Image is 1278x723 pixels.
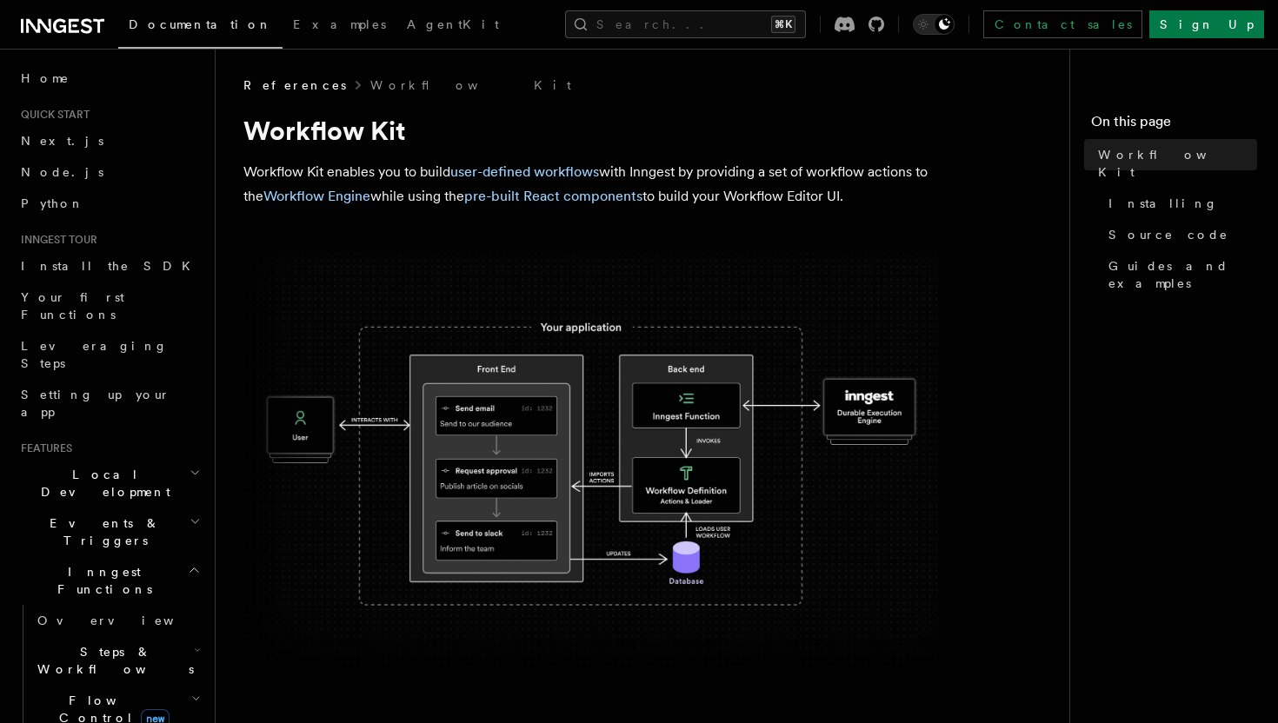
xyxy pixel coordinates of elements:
[30,643,194,678] span: Steps & Workflows
[464,188,642,204] a: pre-built React components
[1108,226,1228,243] span: Source code
[913,14,955,35] button: Toggle dark mode
[1108,257,1257,292] span: Guides and examples
[1098,146,1257,181] span: Workflow Kit
[1102,188,1257,219] a: Installing
[118,5,283,49] a: Documentation
[450,163,599,180] a: user-defined workflows
[1149,10,1264,38] a: Sign Up
[21,70,70,87] span: Home
[983,10,1142,38] a: Contact sales
[407,17,499,31] span: AgentKit
[1091,139,1257,188] a: Workflow Kit
[21,196,84,210] span: Python
[14,563,188,598] span: Inngest Functions
[21,259,201,273] span: Install the SDK
[14,63,204,94] a: Home
[283,5,396,47] a: Examples
[14,233,97,247] span: Inngest tour
[21,165,103,179] span: Node.js
[14,466,190,501] span: Local Development
[14,514,190,549] span: Events & Triggers
[37,614,216,627] span: Overview
[14,125,204,156] a: Next.js
[14,507,204,556] button: Events & Triggers
[771,16,795,33] kbd: ⌘K
[14,282,204,330] a: Your first Functions
[14,156,204,188] a: Node.js
[243,76,346,94] span: References
[243,254,939,670] img: The Workflow Kit provides a Workflow Engine to compose workflow actions on the back end and a set...
[14,108,90,122] span: Quick start
[1091,111,1257,139] h4: On this page
[565,10,806,38] button: Search...⌘K
[370,76,571,94] a: Workflow Kit
[14,379,204,428] a: Setting up your app
[14,250,204,282] a: Install the SDK
[14,441,72,455] span: Features
[263,188,370,204] a: Workflow Engine
[243,115,939,146] h1: Workflow Kit
[21,339,168,370] span: Leveraging Steps
[1108,195,1218,212] span: Installing
[14,459,204,507] button: Local Development
[1102,250,1257,299] a: Guides and examples
[21,290,124,322] span: Your first Functions
[14,188,204,219] a: Python
[1102,219,1257,250] a: Source code
[30,605,204,636] a: Overview
[14,556,204,605] button: Inngest Functions
[293,17,386,31] span: Examples
[21,134,103,148] span: Next.js
[30,636,204,685] button: Steps & Workflows
[21,388,170,419] span: Setting up your app
[129,17,272,31] span: Documentation
[243,160,939,209] p: Workflow Kit enables you to build with Inngest by providing a set of workflow actions to the whil...
[14,330,204,379] a: Leveraging Steps
[396,5,509,47] a: AgentKit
